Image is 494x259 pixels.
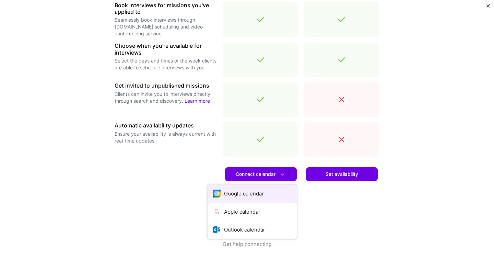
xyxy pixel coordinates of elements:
[279,171,286,178] i: icon DownArrowWhite
[115,82,217,89] h3: Get invited to unpublished missions
[486,4,490,11] button: Close
[225,184,297,198] a: Learn more
[115,122,217,129] h3: Automatic availability updates
[225,167,297,181] button: Connect calendar
[115,91,217,104] p: Clients can invite you to interviews directly through search and discovery.
[208,184,297,203] button: Google calendar
[115,57,217,71] p: Select the days and times of the week clients are able to schedule interviews with you
[326,171,358,178] span: Set availability
[213,226,221,234] i: icon OutlookCalendar
[185,98,210,104] a: Learn more
[208,221,297,239] button: Outlook calendar
[236,171,286,178] span: Connect calendar
[115,16,217,37] p: Seamlessly book interviews through [DOMAIN_NAME] scheduling and video conferencing service
[213,208,221,216] i: icon AppleCalendar
[213,190,221,198] i: icon Google
[115,2,217,15] h3: Book interviews for missions you've applied to
[115,43,217,56] h3: Choose when you're available for interviews
[208,203,297,221] button: Apple calendar
[115,131,217,144] p: Ensure your availability is always current with real-time updates
[306,167,378,181] button: Set availability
